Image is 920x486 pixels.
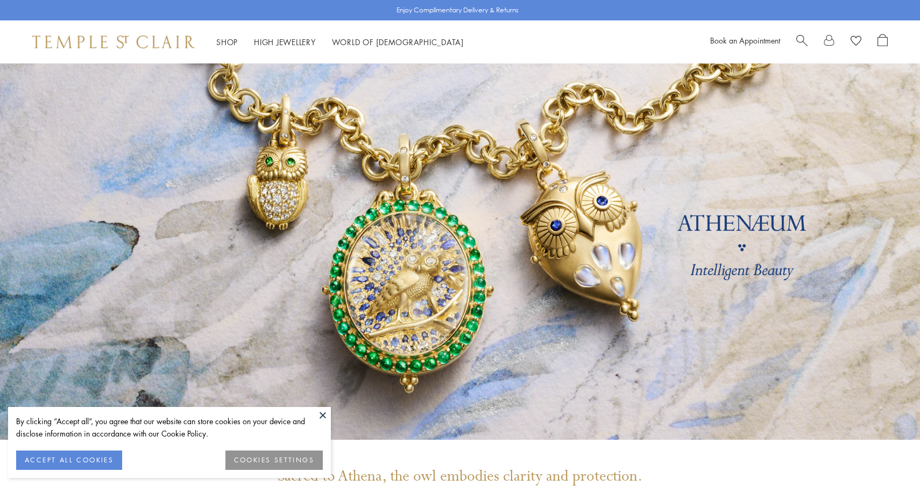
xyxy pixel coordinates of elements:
[851,34,861,50] a: View Wishlist
[254,37,316,47] a: High JewelleryHigh Jewellery
[332,37,464,47] a: World of [DEMOGRAPHIC_DATA]World of [DEMOGRAPHIC_DATA]
[877,34,888,50] a: Open Shopping Bag
[866,435,909,475] iframe: Gorgias live chat messenger
[16,415,323,440] div: By clicking “Accept all”, you agree that our website can store cookies on your device and disclos...
[16,451,122,470] button: ACCEPT ALL COOKIES
[225,451,323,470] button: COOKIES SETTINGS
[397,5,519,16] p: Enjoy Complimentary Delivery & Returns
[216,35,464,49] nav: Main navigation
[710,35,780,46] a: Book an Appointment
[32,35,195,48] img: Temple St. Clair
[796,34,808,50] a: Search
[216,37,238,47] a: ShopShop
